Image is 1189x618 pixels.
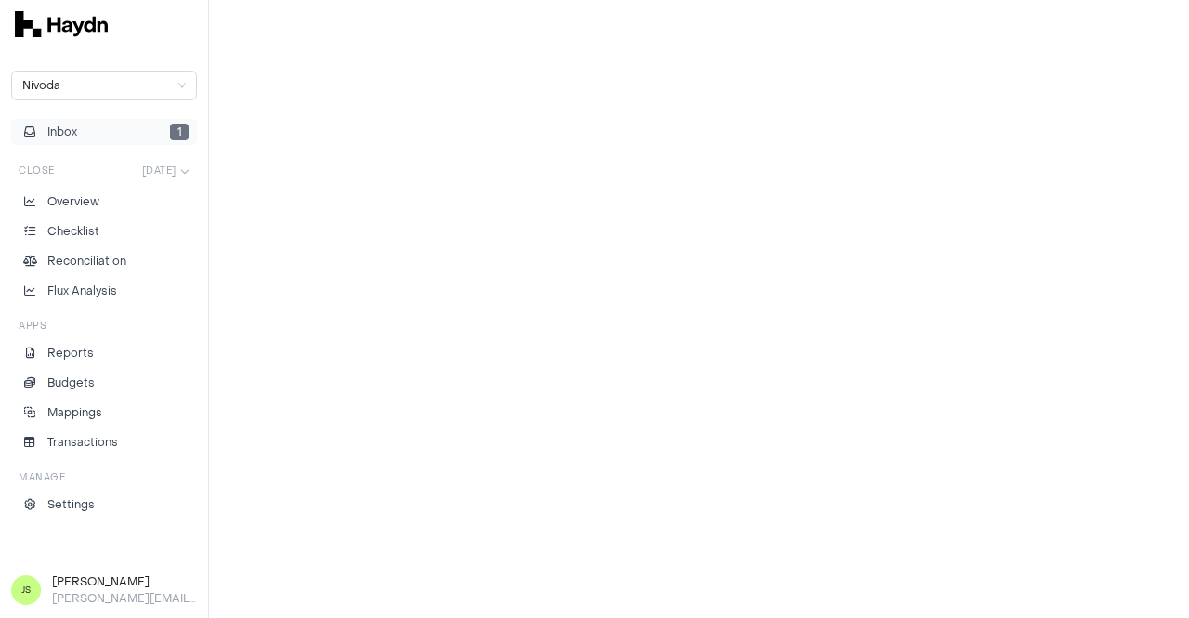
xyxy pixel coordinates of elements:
a: Reconciliation [11,248,197,274]
span: Nivoda [22,72,186,99]
span: 1 [170,124,189,140]
a: Budgets [11,370,197,396]
p: Reports [47,345,94,362]
p: Checklist [47,223,99,240]
span: Inbox [47,124,77,140]
p: Budgets [47,375,95,391]
p: Transactions [47,434,118,451]
h3: Manage [19,470,65,484]
a: Transactions [11,429,197,455]
a: Mappings [11,400,197,426]
button: [DATE] [135,160,198,181]
h3: [PERSON_NAME] [52,573,197,590]
h3: Apps [19,319,46,333]
span: [DATE] [142,164,176,178]
a: Checklist [11,218,197,244]
a: Overview [11,189,197,215]
p: Overview [47,193,99,210]
a: Reports [11,340,197,366]
img: svg+xml,%3c [15,11,108,37]
span: JS [21,584,31,598]
p: Mappings [47,404,102,421]
h3: Close [19,164,55,178]
p: Flux Analysis [47,283,117,299]
p: [PERSON_NAME][EMAIL_ADDRESS][DOMAIN_NAME] [52,590,197,607]
p: Reconciliation [47,253,126,270]
a: Flux Analysis [11,278,197,304]
button: Inbox1 [11,119,197,145]
a: Settings [11,492,197,518]
p: Settings [47,496,95,513]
